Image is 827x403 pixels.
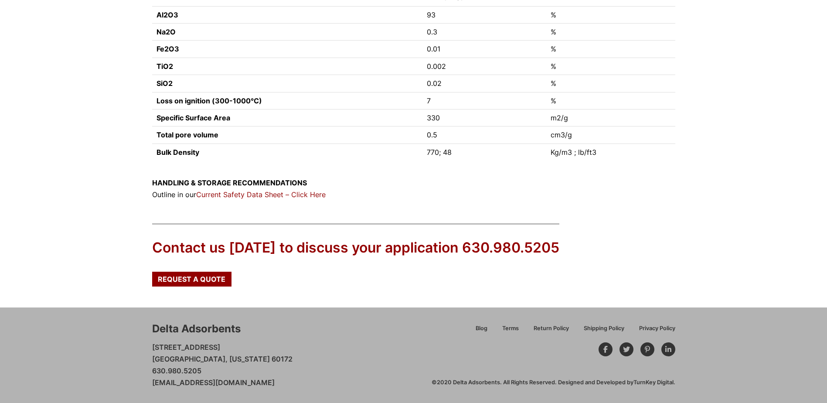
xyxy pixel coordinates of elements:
a: Shipping Policy [576,324,632,339]
td: 0.3 [422,24,546,41]
td: % [546,41,675,58]
b: Specific Surface Area [157,113,230,122]
strong: Loss on ignition (300-1000°C) [157,96,262,105]
td: 0.01 [422,41,546,58]
span: Request a Quote [158,276,225,283]
a: Return Policy [526,324,576,339]
td: % [546,24,675,41]
td: 0.02 [422,75,546,92]
td: % [546,6,675,23]
td: 7 [422,92,546,109]
span: Terms [502,326,519,331]
div: ©2020 Delta Adsorbents. All Rights Reserved. Designed and Developed by . [432,379,675,386]
strong: Total pore volume [157,130,218,139]
strong: Bulk Density [157,148,199,157]
div: Contact us [DATE] to discuss your application 630.980.5205 [152,238,559,258]
strong: SiO2 [157,79,173,88]
td: cm3/g [546,126,675,143]
td: 770; 48 [422,143,546,161]
div: Delta Adsorbents [152,321,241,336]
td: % [546,58,675,75]
span: Blog [476,326,487,331]
span: Shipping Policy [584,326,624,331]
td: 330 [422,109,546,126]
a: Current Safety Data Sheet – Click Here [196,190,326,199]
a: Blog [468,324,495,339]
td: % [546,75,675,92]
a: Request a Quote [152,272,231,287]
strong: TiO2 [157,62,173,71]
strong: Al2O3 [157,10,178,19]
td: 93 [422,6,546,23]
p: Outline in our [152,177,675,201]
strong: Fe2O3 [157,44,179,53]
td: Kg/m3 ; lb/ft3 [546,143,675,161]
td: m2/g [546,109,675,126]
a: [EMAIL_ADDRESS][DOMAIN_NAME] [152,378,275,387]
p: [STREET_ADDRESS] [GEOGRAPHIC_DATA], [US_STATE] 60172 630.980.5205 [152,342,293,389]
td: 0.5 [422,126,546,143]
strong: HANDLING & STORAGE RECOMMENDATIONS [152,178,307,187]
strong: Na2O [157,27,176,36]
span: Return Policy [534,326,569,331]
td: % [546,92,675,109]
span: Privacy Policy [639,326,675,331]
a: TurnKey Digital [633,379,674,386]
a: Privacy Policy [632,324,675,339]
td: 0.002 [422,58,546,75]
a: Terms [495,324,526,339]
